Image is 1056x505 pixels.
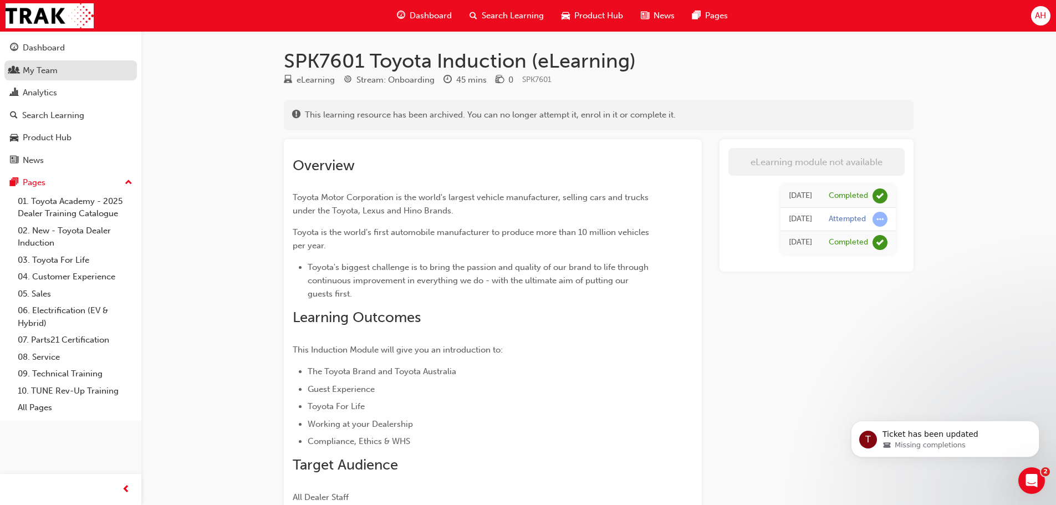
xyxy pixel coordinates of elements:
span: learningRecordVerb_COMPLETE-icon [873,235,887,250]
a: news-iconNews [632,4,683,27]
a: 06. Electrification (EV & Hybrid) [13,302,137,331]
span: news-icon [641,9,649,23]
span: guage-icon [10,43,18,53]
div: Price [496,73,513,87]
span: car-icon [562,9,570,23]
span: This Induction Module will give you an introduction to: [293,345,503,355]
button: eLearning module not available [728,148,905,176]
button: Pages [4,172,137,193]
span: pages-icon [692,9,701,23]
div: Thu Nov 30 2023 13:25:53 GMT+1100 (Australian Eastern Daylight Time) [789,213,812,226]
span: Working at your Dealership [308,419,413,429]
span: target-icon [344,75,352,85]
span: AH [1035,9,1046,22]
div: eLearning [297,74,335,86]
div: My Team [23,64,58,77]
a: Dashboard [4,38,137,58]
span: Product Hub [574,9,623,22]
div: Fri Dec 01 2023 11:00:00 GMT+1100 (Australian Eastern Daylight Time) [789,190,812,202]
span: Learning resource code [522,75,552,84]
span: Dashboard [410,9,452,22]
span: chart-icon [10,88,18,98]
span: The Toyota Brand and Toyota Australia [308,366,456,376]
div: Stream [344,73,435,87]
a: pages-iconPages [683,4,737,27]
span: money-icon [496,75,504,85]
span: guage-icon [397,9,405,23]
div: Pages [23,176,45,189]
div: Product Hub [23,131,72,144]
iframe: Intercom notifications message [834,397,1056,475]
a: 03. Toyota For Life [13,252,137,269]
span: prev-icon [122,483,130,497]
span: Overview [293,157,355,174]
div: Stream: Onboarding [356,74,435,86]
span: This learning resource has been archived. You can no longer attempt it, enrol in it or complete it. [305,109,676,121]
span: car-icon [10,133,18,143]
span: Toyota is the world's first automobile manufacturer to produce more than 10 million vehicles per ... [293,227,651,251]
span: Toyota's biggest challenge is to bring the passion and quality of our brand to life through conti... [308,262,651,299]
a: Search Learning [4,105,137,126]
div: Search Learning [22,109,84,122]
span: Target Audience [293,456,398,473]
a: car-iconProduct Hub [553,4,632,27]
span: people-icon [10,66,18,76]
button: AH [1031,6,1050,25]
span: Toyota For Life [308,401,365,411]
a: Analytics [4,83,137,103]
div: Thu Nov 30 2023 11:00:00 GMT+1100 (Australian Eastern Daylight Time) [789,236,812,249]
span: news-icon [10,156,18,166]
span: learningResourceType_ELEARNING-icon [284,75,292,85]
img: Trak [6,3,94,28]
div: Completed [829,237,868,248]
span: pages-icon [10,178,18,188]
a: guage-iconDashboard [388,4,461,27]
span: clock-icon [443,75,452,85]
div: News [23,154,44,167]
a: 01. Toyota Academy - 2025 Dealer Training Catalogue [13,193,137,222]
a: 04. Customer Experience [13,268,137,285]
span: News [654,9,675,22]
div: Analytics [23,86,57,99]
span: exclaim-icon [292,110,300,120]
a: 02. New - Toyota Dealer Induction [13,222,137,252]
span: Compliance, Ethics & WHS [308,436,410,446]
span: 2 [1041,467,1050,476]
div: 45 mins [456,74,487,86]
span: Search Learning [482,9,544,22]
div: Type [284,73,335,87]
span: Toyota Motor Corporation is the world's largest vehicle manufacturer, selling cars and trucks und... [293,192,651,216]
span: up-icon [125,176,132,190]
span: search-icon [470,9,477,23]
a: 10. TUNE Rev-Up Training [13,382,137,400]
a: My Team [4,60,137,81]
span: All Dealer Staff [293,492,349,502]
a: search-iconSearch Learning [461,4,553,27]
div: Duration [443,73,487,87]
span: Guest Experience [308,384,375,394]
span: learningRecordVerb_ATTEMPT-icon [873,212,887,227]
div: 0 [508,74,513,86]
span: Pages [705,9,728,22]
a: All Pages [13,399,137,416]
span: search-icon [10,111,18,121]
iframe: Intercom live chat [1018,467,1045,494]
div: Attempted [829,214,866,225]
div: Dashboard [23,42,65,54]
button: DashboardMy TeamAnalyticsSearch LearningProduct HubNews [4,35,137,172]
span: learningRecordVerb_COMPLETE-icon [873,188,887,203]
a: 05. Sales [13,285,137,303]
span: Learning Outcomes [293,309,421,326]
h1: SPK7601 Toyota Induction (eLearning) [284,49,914,73]
a: 08. Service [13,349,137,366]
a: 09. Technical Training [13,365,137,382]
div: Completed [829,191,868,201]
a: 07. Parts21 Certification [13,331,137,349]
a: News [4,150,137,171]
